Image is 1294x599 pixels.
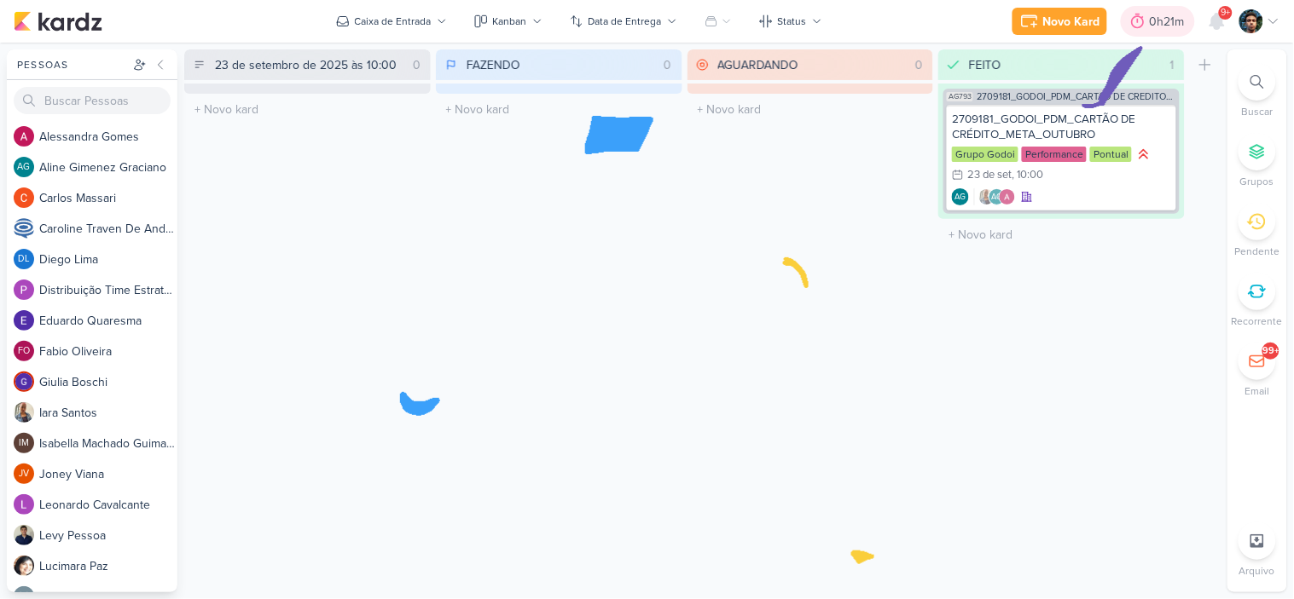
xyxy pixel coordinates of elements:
[992,193,1003,202] p: AG
[1022,147,1087,162] div: Performance
[18,163,31,172] p: AG
[18,347,30,356] p: FO
[14,57,130,72] div: Pessoas
[1227,63,1287,119] li: Ctrl + F
[14,157,34,177] div: Aline Gimenez Graciano
[952,147,1018,162] div: Grupo Godoi
[1135,146,1152,163] div: Prioridade Alta
[14,341,34,361] div: Fabio Oliveira
[14,371,34,392] img: Giulia Boschi
[188,97,427,122] input: + Novo kard
[942,222,1181,247] input: + Novo kard
[39,189,177,207] div: C a r l o s M a s s a r i
[14,126,34,147] img: Alessandra Gomes
[39,128,177,146] div: A l e s s a n d r a G o m e s
[974,188,1016,205] div: Colaboradores: Iara Santos, Aline Gimenez Graciano, Alessandra Gomes
[14,525,34,545] img: Levy Pessoa
[1221,6,1231,20] span: 9+
[14,464,34,484] div: Joney Viana
[1235,244,1280,259] p: Pendente
[977,92,1176,101] span: 2709181_GODOI_PDM_CARTÃO DE CRÉDITO_OUTUBRO
[39,251,177,268] div: D i e g o L i m a
[39,465,177,483] div: J o n e y V i a n a
[39,496,177,514] div: L e o n a r d o C a v a l c a n t e
[967,170,1012,181] div: 23 de set
[19,439,29,448] p: IM
[989,188,1006,205] div: Aline Gimenez Graciano
[14,87,171,114] input: Buscar Pessoas
[39,557,177,575] div: L u c i m a r a P a z
[39,373,177,391] div: G i u l i a B o s c h i
[14,187,34,208] img: Carlos Massari
[952,112,1171,142] div: 2709181_GODOI_PDM_CARTÃO DE CRÉDITO_META_OUTUBRO
[908,56,930,74] div: 0
[978,188,995,205] img: Iara Santos
[19,469,29,479] p: JV
[1240,174,1274,189] p: Grupos
[1090,147,1132,162] div: Pontual
[14,11,102,32] img: kardz.app
[1239,9,1263,33] img: Nelito Junior
[14,310,34,331] img: Eduardo Quaresma
[1245,383,1270,399] p: Email
[947,92,973,101] span: AG793
[955,193,966,202] p: AG
[1232,314,1283,329] p: Recorrente
[39,281,177,299] div: D i s t r i b u i ç ã o T i m e E s t r a t é g i c o
[14,433,34,453] div: Isabella Machado Guimarães
[1263,344,1279,358] div: 99+
[39,435,177,452] div: I s a b e l l a M a c h a d o G u i m a r ã e s
[439,97,679,122] input: + Novo kard
[39,404,177,422] div: I a r a S a n t o s
[1163,56,1181,74] div: 1
[14,249,34,269] div: Diego Lima
[658,56,679,74] div: 0
[14,402,34,423] img: Iara Santos
[1239,563,1275,579] p: Arquivo
[1012,170,1043,181] div: , 10:00
[406,56,427,74] div: 0
[1013,8,1107,35] button: Novo Kard
[952,188,969,205] div: Aline Gimenez Graciano
[39,312,177,330] div: E d u a r d o Q u a r e s m a
[952,188,969,205] div: Criador(a): Aline Gimenez Graciano
[14,279,34,300] img: Distribuição Time Estratégico
[39,343,177,360] div: F a b i o O l i v e i r a
[691,97,931,122] input: + Novo kard
[1242,104,1274,119] p: Buscar
[39,158,177,176] div: A l i n e G i m e n e z G r a c i a n o
[1043,13,1100,31] div: Novo Kard
[18,255,30,264] p: DL
[14,494,34,515] img: Leonardo Cavalcante
[1150,13,1190,31] div: 0h21m
[14,218,34,239] img: Caroline Traven De Andrade
[999,188,1016,205] img: Alessandra Gomes
[14,556,34,576] img: Lucimara Paz
[39,220,177,238] div: C a r o l i n e T r a v e n D e A n d r a d e
[39,527,177,544] div: L e v y P e s s o a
